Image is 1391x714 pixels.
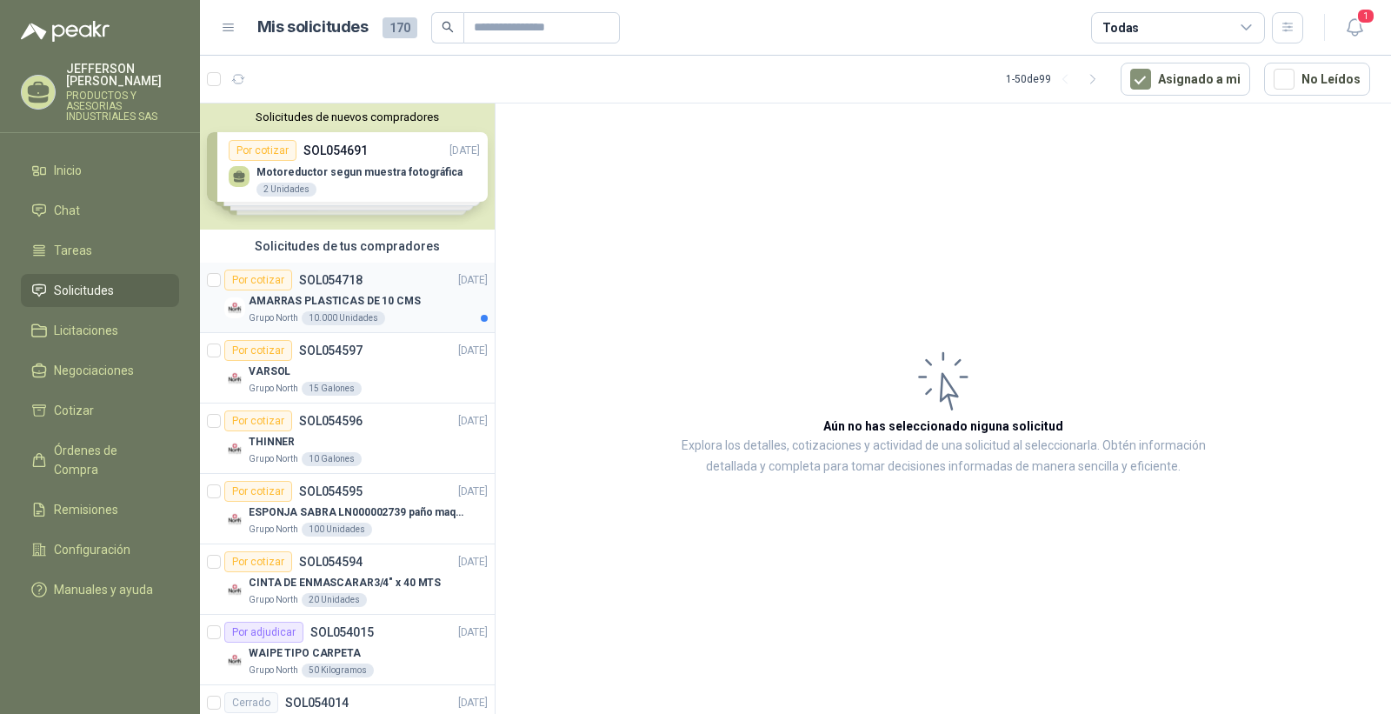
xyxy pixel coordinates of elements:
[285,697,349,709] p: SOL054014
[1356,8,1375,24] span: 1
[54,580,153,599] span: Manuales y ayuda
[54,201,80,220] span: Chat
[54,281,114,300] span: Solicitudes
[458,554,488,571] p: [DATE]
[302,593,367,607] div: 20 Unidades
[249,364,290,380] p: VARSOL
[257,15,369,40] h1: Mis solicitudes
[224,481,292,502] div: Por cotizar
[54,161,82,180] span: Inicio
[302,311,385,325] div: 10.000 Unidades
[249,523,298,537] p: Grupo North
[224,368,245,389] img: Company Logo
[442,21,454,33] span: search
[200,263,495,333] a: Por cotizarSOL054718[DATE] Company LogoAMARRAS PLASTICAS DE 10 CMSGrupo North10.000 Unidades
[21,354,179,387] a: Negociaciones
[249,452,298,466] p: Grupo North
[224,579,245,600] img: Company Logo
[21,154,179,187] a: Inicio
[249,575,441,591] p: CINTA DE ENMASCARAR3/4" x 40 MTS
[200,474,495,544] a: Por cotizarSOL054595[DATE] Company LogoESPONJA SABRA LN000002739 paño maquina 3m 14cm x10 mGrupo ...
[249,382,298,396] p: Grupo North
[224,270,292,290] div: Por cotizar
[21,533,179,566] a: Configuración
[207,110,488,123] button: Solicitudes de nuevos compradores
[1339,12,1370,43] button: 1
[224,622,303,643] div: Por adjudicar
[224,410,292,431] div: Por cotizar
[299,485,363,497] p: SOL054595
[299,274,363,286] p: SOL054718
[299,415,363,427] p: SOL054596
[224,650,245,671] img: Company Logo
[54,500,118,519] span: Remisiones
[200,615,495,685] a: Por adjudicarSOL054015[DATE] Company LogoWAIPE TIPO CARPETAGrupo North50 Kilogramos
[54,441,163,479] span: Órdenes de Compra
[224,551,292,572] div: Por cotizar
[669,436,1217,477] p: Explora los detalles, cotizaciones y actividad de una solicitud al seleccionarla. Obtén informaci...
[249,293,421,310] p: AMARRAS PLASTICAS DE 10 CMS
[310,626,374,638] p: SOL054015
[458,343,488,359] p: [DATE]
[302,523,372,537] div: 100 Unidades
[21,274,179,307] a: Solicitudes
[249,311,298,325] p: Grupo North
[21,573,179,606] a: Manuales y ayuda
[54,540,130,559] span: Configuración
[249,593,298,607] p: Grupo North
[383,17,417,38] span: 170
[299,344,363,357] p: SOL054597
[21,21,110,42] img: Logo peakr
[200,544,495,615] a: Por cotizarSOL054594[DATE] Company LogoCINTA DE ENMASCARAR3/4" x 40 MTSGrupo North20 Unidades
[302,664,374,677] div: 50 Kilogramos
[458,695,488,711] p: [DATE]
[66,63,179,87] p: JEFFERSON [PERSON_NAME]
[299,556,363,568] p: SOL054594
[458,272,488,289] p: [DATE]
[21,493,179,526] a: Remisiones
[21,434,179,486] a: Órdenes de Compra
[200,333,495,404] a: Por cotizarSOL054597[DATE] Company LogoVARSOLGrupo North15 Galones
[302,452,362,466] div: 10 Galones
[21,314,179,347] a: Licitaciones
[458,624,488,641] p: [DATE]
[21,394,179,427] a: Cotizar
[458,484,488,500] p: [DATE]
[21,194,179,227] a: Chat
[200,103,495,230] div: Solicitudes de nuevos compradoresPor cotizarSOL054691[DATE] Motoreductor segun muestra fotográfic...
[224,692,278,713] div: Cerrado
[249,434,295,450] p: THINNER
[1006,65,1107,93] div: 1 - 50 de 99
[249,664,298,677] p: Grupo North
[54,361,134,380] span: Negociaciones
[249,645,361,662] p: WAIPE TIPO CARPETA
[458,413,488,430] p: [DATE]
[249,504,465,521] p: ESPONJA SABRA LN000002739 paño maquina 3m 14cm x10 m
[54,241,92,260] span: Tareas
[823,417,1063,436] h3: Aún no has seleccionado niguna solicitud
[1121,63,1250,96] button: Asignado a mi
[224,340,292,361] div: Por cotizar
[200,230,495,263] div: Solicitudes de tus compradores
[1264,63,1370,96] button: No Leídos
[54,401,94,420] span: Cotizar
[21,234,179,267] a: Tareas
[224,297,245,318] img: Company Logo
[1102,18,1139,37] div: Todas
[302,382,362,396] div: 15 Galones
[200,404,495,474] a: Por cotizarSOL054596[DATE] Company LogoTHINNERGrupo North10 Galones
[66,90,179,122] p: PRODUCTOS Y ASESORIAS INDUSTRIALES SAS
[54,321,118,340] span: Licitaciones
[224,509,245,530] img: Company Logo
[224,438,245,459] img: Company Logo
